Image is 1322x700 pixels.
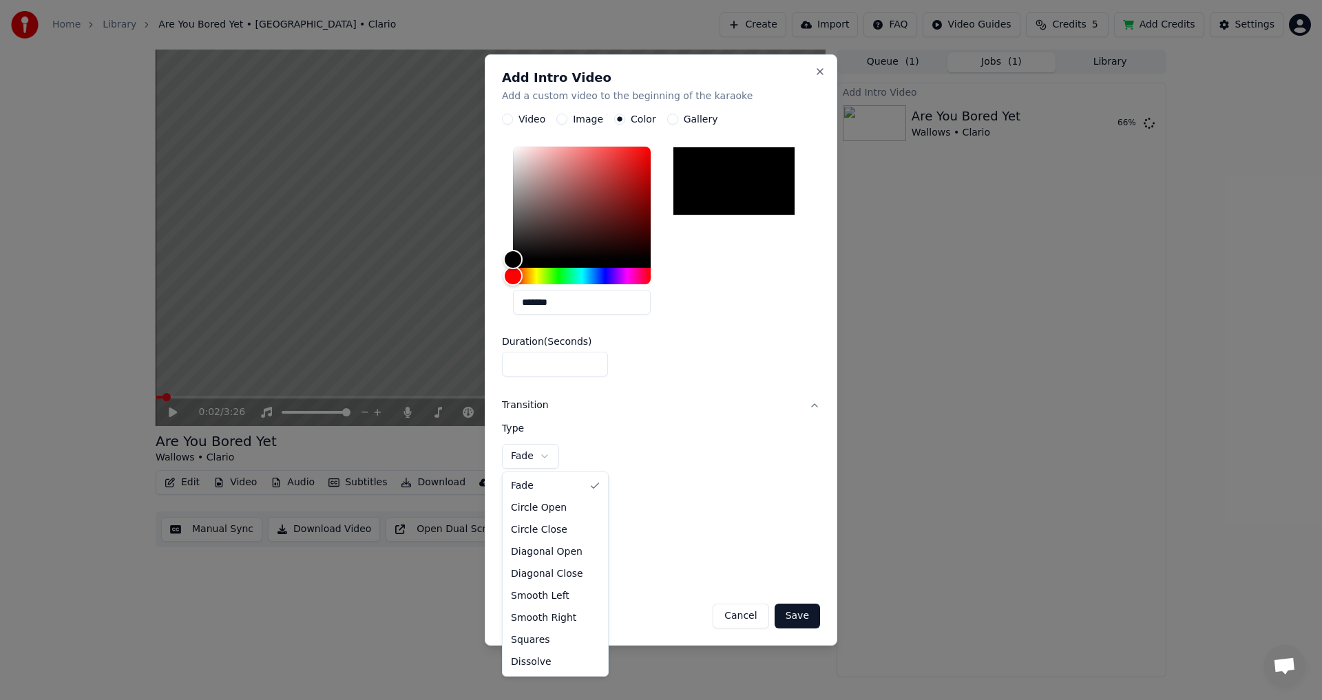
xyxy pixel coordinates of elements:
span: Smooth Right [511,611,576,625]
span: Fade [511,479,534,493]
span: Dissolve [511,655,552,669]
span: Diagonal Close [511,567,583,581]
span: Circle Close [511,523,567,537]
span: Circle Open [511,501,567,515]
span: Squares [511,633,550,647]
span: Smooth Left [511,589,569,603]
span: Diagonal Open [511,545,583,559]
